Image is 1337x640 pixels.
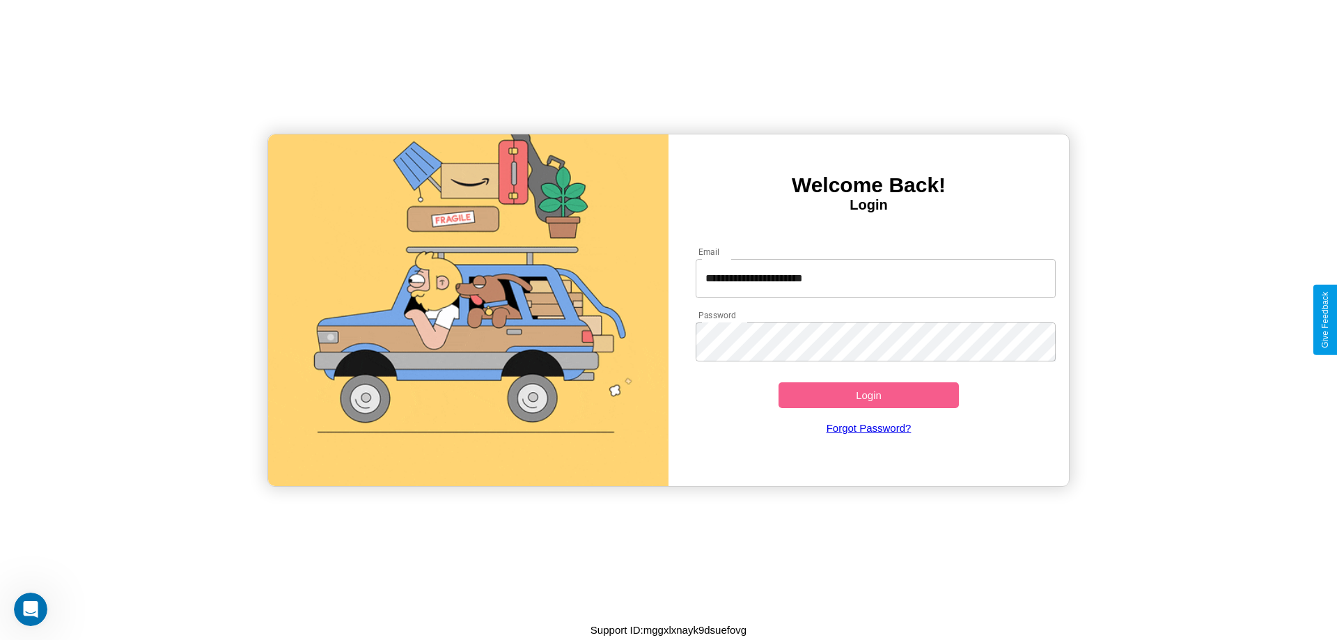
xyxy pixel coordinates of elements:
h4: Login [668,197,1069,213]
label: Password [698,309,735,321]
p: Support ID: mggxlxnayk9dsuefovg [591,621,746,639]
iframe: Intercom live chat [14,593,47,626]
a: Forgot Password? [689,408,1049,448]
div: Give Feedback [1320,292,1330,348]
h3: Welcome Back! [668,173,1069,197]
img: gif [268,134,668,486]
label: Email [698,246,720,258]
button: Login [779,382,959,408]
